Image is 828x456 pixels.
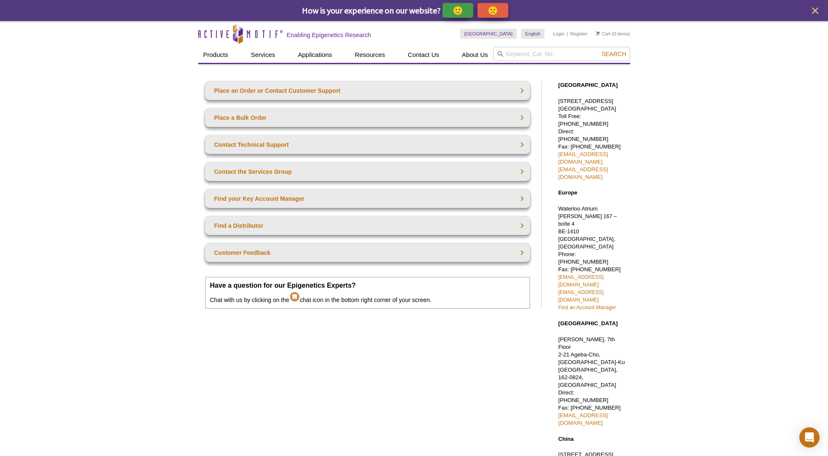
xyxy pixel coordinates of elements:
a: Products [198,47,233,63]
div: Open Intercom Messenger [799,427,820,448]
a: Cart [596,31,611,37]
span: Search [601,51,626,57]
img: Intercom Chat [289,289,300,302]
strong: Europe [558,189,577,196]
li: | [567,29,568,39]
a: English [521,29,545,39]
strong: [GEOGRAPHIC_DATA] [558,82,618,88]
a: Resources [350,47,390,63]
a: Contact Technical Support [205,135,530,154]
a: Place a Bulk Order [205,108,530,127]
a: [EMAIL_ADDRESS][DOMAIN_NAME] [558,166,608,180]
a: Customer Feedback [205,243,530,262]
li: (0 items) [596,29,630,39]
a: [EMAIL_ADDRESS][DOMAIN_NAME] [558,289,604,303]
a: Place an Order or Contact Customer Support [205,81,530,100]
a: Contact the Services Group [205,162,530,181]
a: Find your Key Account Manager [205,189,530,208]
p: 🙂 [453,5,463,16]
a: Register [570,31,588,37]
button: close [810,5,820,16]
h2: Enabling Epigenetics Research [287,31,371,39]
span: [PERSON_NAME] 167 – boîte 4 BE-1410 [GEOGRAPHIC_DATA], [GEOGRAPHIC_DATA] [558,213,617,250]
a: Login [553,31,564,37]
a: [EMAIL_ADDRESS][DOMAIN_NAME] [558,151,608,165]
a: [EMAIL_ADDRESS][DOMAIN_NAME] [558,274,604,288]
p: [STREET_ADDRESS] [GEOGRAPHIC_DATA] Toll Free: [PHONE_NUMBER] Direct: [PHONE_NUMBER] Fax: [PHONE_N... [558,97,626,181]
input: Keyword, Cat. No. [493,47,630,61]
span: How is your experience on our website? [302,5,441,16]
strong: China [558,436,574,442]
p: Chat with us by clicking on the chat icon in the bottom right corner of your screen. [210,282,525,304]
strong: Have a question for our Epigenetics Experts? [210,282,356,289]
img: Your Cart [596,31,600,35]
a: [GEOGRAPHIC_DATA] [460,29,517,39]
a: Services [246,47,280,63]
p: Waterloo Atrium Phone: [PHONE_NUMBER] Fax: [PHONE_NUMBER] [558,205,626,311]
button: Search [599,50,628,58]
a: About Us [457,47,493,63]
p: 🙁 [488,5,498,16]
a: Applications [293,47,337,63]
p: [PERSON_NAME], 7th Floor 2-21 Ageba-Cho, [GEOGRAPHIC_DATA]-Ku [GEOGRAPHIC_DATA], 162-0824, [GEOGR... [558,336,626,427]
a: [EMAIL_ADDRESS][DOMAIN_NAME] [558,412,608,426]
strong: [GEOGRAPHIC_DATA] [558,320,618,326]
a: Contact Us [403,47,444,63]
a: Find an Account Manager [558,305,616,310]
a: Find a Distributor [205,216,530,235]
